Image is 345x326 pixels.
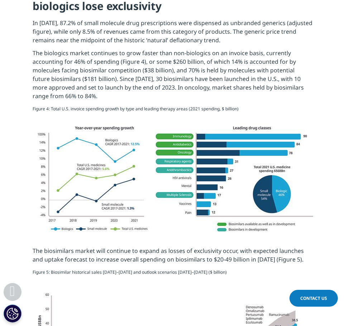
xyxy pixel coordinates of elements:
p: Figure 4: Total U.S. invoice spending growth by type and leading therapy areas (2021 spending, $ ... [33,105,312,118]
p: In [DATE], 87.2% of small molecule drug prescriptions were dispensed as unbranded generics (adjus... [33,19,312,49]
a: Contact Us [289,290,338,307]
p: The biologics market continues to grow faster than non-biologics on an invoice basis, currently a... [33,49,312,105]
span: Contact Us [300,295,327,301]
p: The biosimilars market will continue to expand as losses of exclusivity occur, with expected laun... [33,246,312,268]
p: Figure 5: Biosimilar historical sales [DATE]–[DATE] and outlook scenarios [DATE]–[DATE] ($ billion) [33,268,312,281]
button: Cookies Settings [4,305,21,322]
